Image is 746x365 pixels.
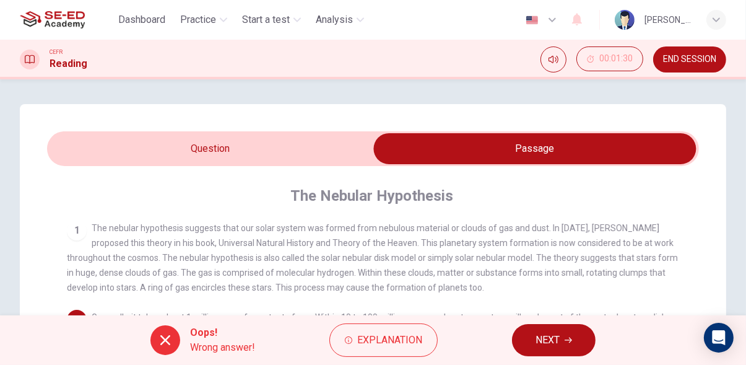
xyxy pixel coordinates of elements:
[615,10,635,30] img: Profile picture
[190,340,255,355] span: Wrong answer!
[576,46,643,73] div: Hide
[50,48,63,56] span: CEFR
[20,7,85,32] img: SE-ED Academy logo
[50,56,87,71] h1: Reading
[190,325,255,340] span: Oops!
[118,12,165,27] span: Dashboard
[311,9,369,31] button: Analysis
[540,46,566,73] div: Mute
[653,46,726,73] button: END SESSION
[242,12,290,27] span: Start a test
[67,310,87,330] div: 2
[67,221,87,240] div: 1
[67,223,678,292] span: The nebular hypothesis suggests that our solar system was formed from nebulous material or clouds...
[237,9,306,31] button: Start a test
[536,332,560,349] span: NEXT
[599,54,633,64] span: 00:01:30
[512,324,596,356] button: NEXT
[576,46,643,71] button: 00:01:30
[180,12,216,27] span: Practice
[704,323,734,353] div: Open Intercom Messenger
[329,323,438,357] button: Explanation
[357,332,422,349] span: Explanation
[644,12,692,27] div: [PERSON_NAME]
[290,186,453,206] h4: The Nebular Hypothesis
[316,12,353,27] span: Analysis
[175,9,232,31] button: Practice
[663,55,716,64] span: END SESSION
[524,15,540,25] img: en
[113,9,170,31] button: Dashboard
[20,7,113,32] a: SE-ED Academy logo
